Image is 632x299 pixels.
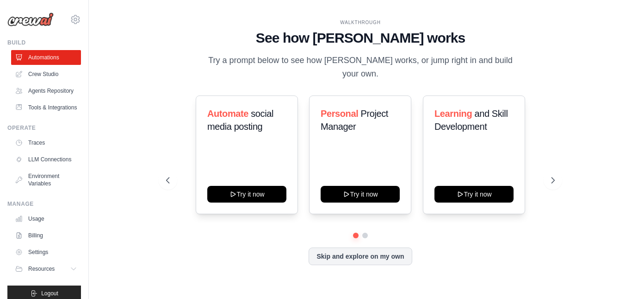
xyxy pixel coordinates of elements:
[166,19,555,26] div: WALKTHROUGH
[41,290,58,297] span: Logout
[434,108,472,119] span: Learning
[434,186,514,203] button: Try it now
[7,39,81,46] div: Build
[11,152,81,167] a: LLM Connections
[11,67,81,82] a: Crew Studio
[11,83,81,98] a: Agents Repository
[207,186,286,203] button: Try it now
[11,50,81,65] a: Automations
[7,124,81,132] div: Operate
[586,254,632,299] iframe: Chat Widget
[11,261,81,276] button: Resources
[434,108,508,132] span: and Skill Development
[321,108,358,119] span: Personal
[11,100,81,115] a: Tools & Integrations
[321,186,400,203] button: Try it now
[11,228,81,243] a: Billing
[7,200,81,208] div: Manage
[11,245,81,260] a: Settings
[11,169,81,191] a: Environment Variables
[166,30,555,46] h1: See how [PERSON_NAME] works
[11,135,81,150] a: Traces
[309,248,412,265] button: Skip and explore on my own
[11,211,81,226] a: Usage
[7,13,54,26] img: Logo
[205,54,516,81] p: Try a prompt below to see how [PERSON_NAME] works, or jump right in and build your own.
[28,265,55,273] span: Resources
[207,108,248,119] span: Automate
